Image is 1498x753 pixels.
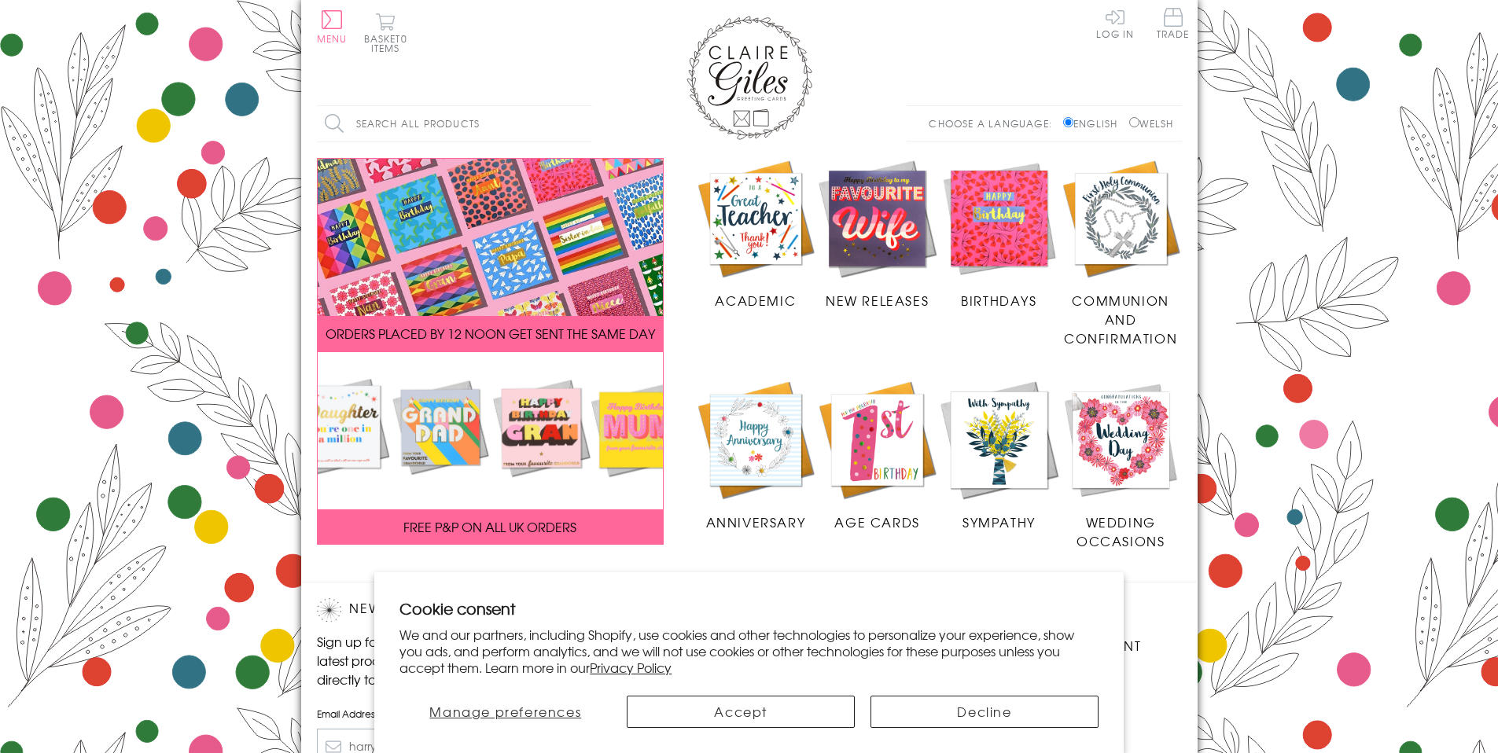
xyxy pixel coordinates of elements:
span: Trade [1157,8,1190,39]
span: Birthdays [961,291,1036,310]
h2: Newsletter [317,598,584,622]
span: Sympathy [962,512,1036,531]
span: Academic [715,291,796,310]
a: Communion and Confirmation [1060,158,1182,348]
span: Anniversary [706,512,806,531]
button: Basket0 items [364,13,407,53]
p: Choose a language: [929,116,1060,130]
a: Age Cards [816,379,938,531]
a: Academic [695,158,817,310]
a: Privacy Policy [590,658,672,677]
span: ORDERS PLACED BY 12 NOON GET SENT THE SAME DAY [326,324,655,343]
span: Wedding Occasions [1077,512,1165,550]
a: Wedding Occasions [1060,379,1182,550]
a: New Releases [816,158,938,310]
input: Search all products [317,106,592,141]
label: Email Address [317,707,584,721]
span: Menu [317,31,348,46]
h2: Cookie consent [399,597,1099,619]
a: Birthdays [938,158,1060,310]
a: Log In [1096,8,1134,39]
span: Communion and Confirmation [1064,291,1177,347]
span: Manage preferences [429,702,581,721]
button: Decline [870,696,1099,728]
p: Sign up for our newsletter to receive the latest product launches, news and offers directly to yo... [317,632,584,689]
button: Menu [317,10,348,43]
input: Search [576,106,592,141]
button: Accept [627,696,855,728]
button: Manage preferences [399,696,611,728]
input: Welsh [1129,117,1139,127]
img: Claire Giles Greetings Cards [686,16,812,140]
label: Welsh [1129,116,1174,130]
p: We and our partners, including Shopify, use cookies and other technologies to personalize your ex... [399,626,1099,675]
span: 0 items [371,31,407,55]
a: Trade [1157,8,1190,42]
a: Anniversary [695,379,817,531]
span: Age Cards [834,512,919,531]
input: English [1063,117,1073,127]
a: Sympathy [938,379,1060,531]
label: English [1063,116,1125,130]
span: FREE P&P ON ALL UK ORDERS [403,517,576,536]
span: New Releases [826,291,929,310]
